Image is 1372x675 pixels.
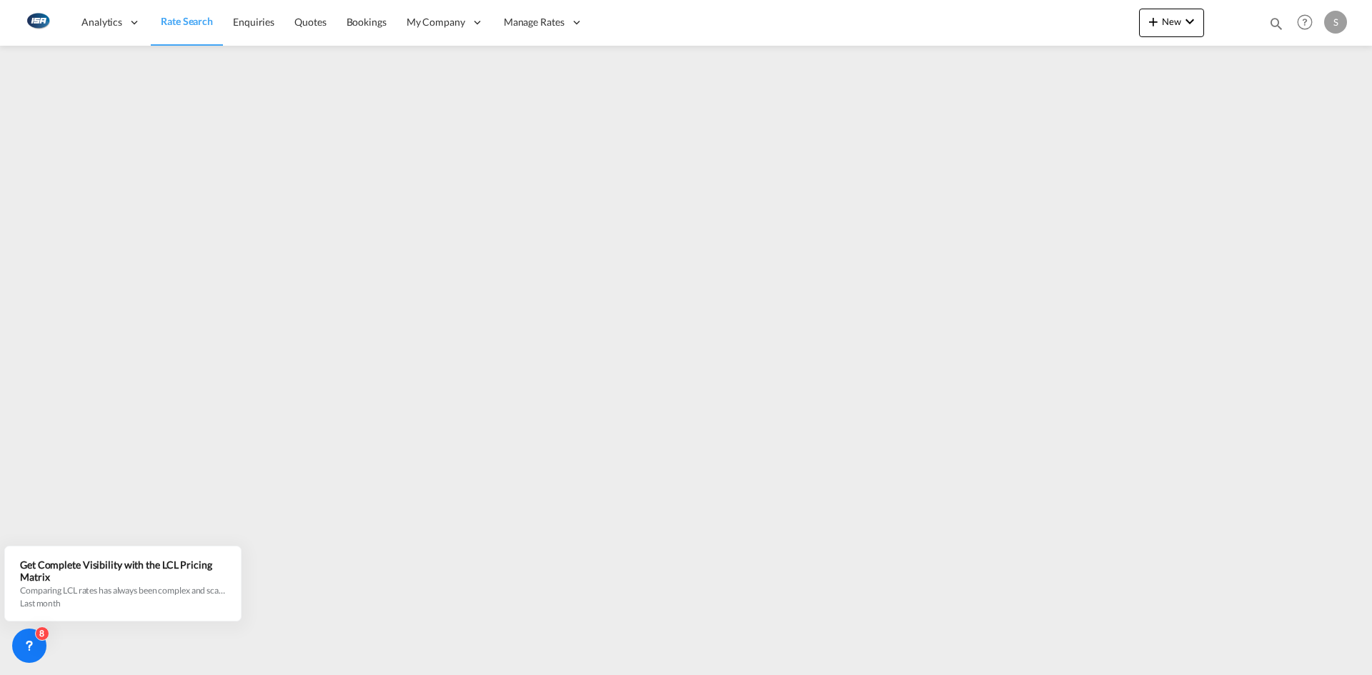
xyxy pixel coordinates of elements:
span: Bookings [347,16,387,28]
md-icon: icon-plus 400-fg [1145,13,1162,30]
span: Quotes [294,16,326,28]
span: My Company [407,15,465,29]
span: Rate Search [161,15,213,27]
div: S [1324,11,1347,34]
span: Manage Rates [504,15,565,29]
md-icon: icon-chevron-down [1181,13,1198,30]
button: icon-plus 400-fgNewicon-chevron-down [1139,9,1204,37]
div: icon-magnify [1268,16,1284,37]
md-icon: icon-magnify [1268,16,1284,31]
span: Help [1293,10,1317,34]
span: Enquiries [233,16,274,28]
span: Analytics [81,15,122,29]
div: Help [1293,10,1324,36]
img: 1aa151c0c08011ec8d6f413816f9a227.png [21,6,54,39]
span: New [1145,16,1198,27]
